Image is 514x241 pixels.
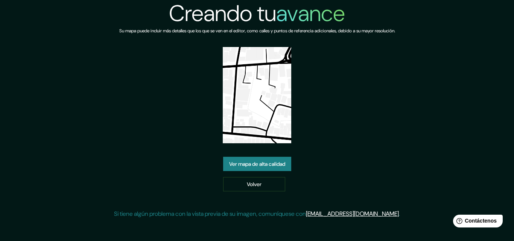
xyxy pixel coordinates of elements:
[223,47,291,143] img: vista previa del mapa creado
[223,177,285,191] a: Volver
[447,212,506,233] iframe: Lanzador de widgets de ayuda
[399,210,400,218] font: .
[306,210,399,218] a: [EMAIL_ADDRESS][DOMAIN_NAME]
[223,157,291,171] a: Ver mapa de alta calidad
[119,28,395,34] font: Su mapa puede incluir más detalles que los que se ven en el editor, como calles y puntos de refer...
[114,210,306,218] font: Si tiene algún problema con la vista previa de su imagen, comuníquese con
[229,161,285,168] font: Ver mapa de alta calidad
[247,181,262,188] font: Volver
